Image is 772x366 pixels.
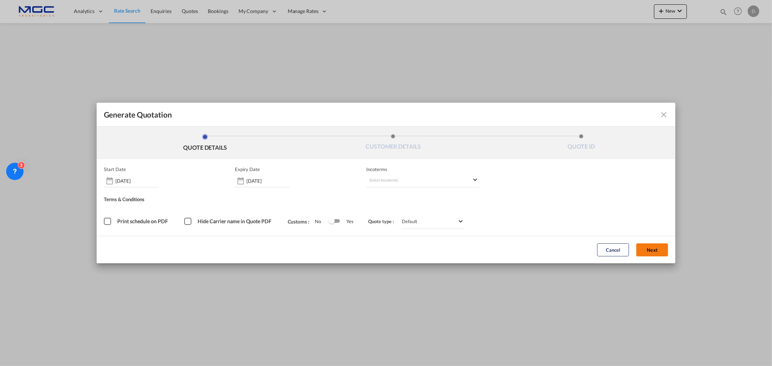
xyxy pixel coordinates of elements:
[366,166,479,172] span: Incoterms
[115,178,159,184] input: Start date
[368,218,400,224] span: Quote type :
[597,243,629,256] button: Cancel
[104,218,170,225] md-checkbox: Print schedule on PDF
[117,218,168,224] span: Print schedule on PDF
[366,174,479,187] md-select: Select Incoterms
[288,218,315,225] span: Customs :
[104,196,386,205] div: Terms & Conditions
[97,103,676,263] md-dialog: Generate QuotationQUOTE ...
[339,218,354,224] span: Yes
[402,218,418,224] div: Default
[487,134,675,153] li: QUOTE ID
[299,134,487,153] li: CUSTOMER DETAILS
[198,218,271,224] span: Hide Carrier name in Quote PDF
[636,243,668,256] button: Next
[315,218,329,224] span: No
[104,166,126,172] p: Start Date
[235,166,260,172] p: Expiry Date
[184,218,273,225] md-checkbox: Hide Carrier name in Quote PDF
[111,134,299,153] li: QUOTE DETAILS
[659,110,668,119] md-icon: icon-close fg-AAA8AD cursor m-0
[246,178,290,184] input: Expiry date
[329,216,339,227] md-switch: Switch 1
[104,110,172,119] span: Generate Quotation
